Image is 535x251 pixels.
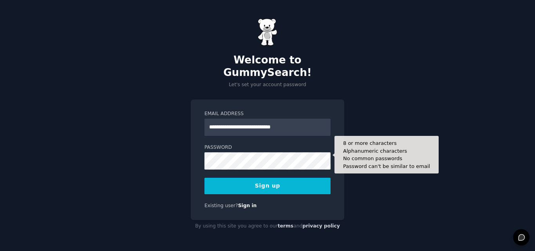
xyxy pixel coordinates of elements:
a: Sign in [238,203,257,208]
button: Sign up [204,178,331,194]
a: privacy policy [302,223,340,229]
label: Password [204,144,331,151]
img: Gummy Bear [258,18,277,46]
p: Let's set your account password [191,81,344,88]
label: Email Address [204,110,331,117]
h2: Welcome to GummySearch! [191,54,344,79]
div: By using this site you agree to our and [191,220,344,233]
a: terms [278,223,293,229]
span: Existing user? [204,203,238,208]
